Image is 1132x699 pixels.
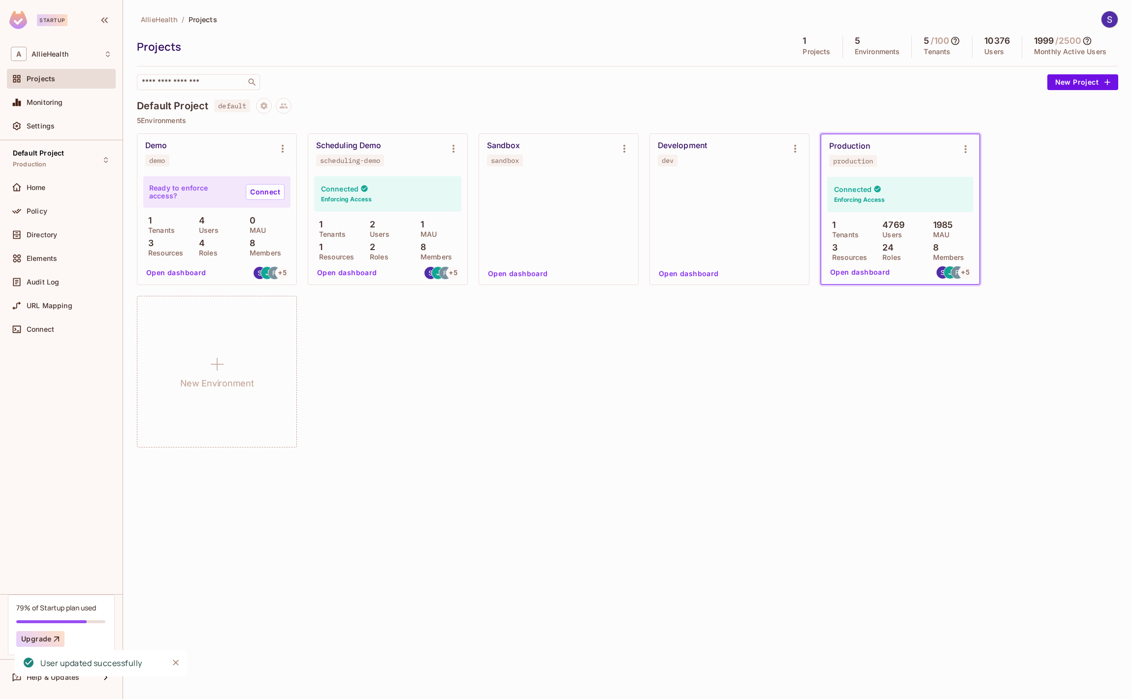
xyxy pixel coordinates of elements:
button: Open dashboard [313,265,381,281]
div: dev [662,157,674,164]
span: Audit Log [27,278,59,286]
h6: Enforcing Access [321,195,372,204]
li: / [182,15,184,24]
p: MAU [416,230,437,238]
p: Roles [365,253,388,261]
p: Resources [827,254,867,261]
p: Users [194,226,219,234]
h5: / 2500 [1055,36,1082,46]
p: Members [928,254,965,261]
h4: Connected [321,184,358,193]
span: J [948,269,952,276]
div: scheduling-demo [320,157,380,164]
p: 3 [827,243,838,253]
p: MAU [245,226,266,234]
a: Connect [246,184,285,200]
p: Monthly Active Users [1034,48,1106,56]
p: 1 [827,220,836,230]
span: + 5 [961,269,969,276]
button: Environment settings [444,139,463,159]
p: Tenants [924,48,950,56]
p: 1 [416,220,424,229]
div: Demo [145,141,167,151]
img: SReyMgAAAABJRU5ErkJggg== [9,11,27,29]
p: 24 [877,243,894,253]
p: Roles [194,249,218,257]
p: Users [984,48,1004,56]
h5: / 100 [931,36,950,46]
img: rodrigo@alliehealth.com [951,266,964,279]
img: stephen@alliehealth.com [254,267,266,279]
h5: 1 [803,36,806,46]
img: stephen@alliehealth.com [937,266,949,279]
span: J [265,269,269,276]
span: Workspace: AllieHealth [32,50,68,58]
button: Open dashboard [484,266,552,282]
div: Production [829,141,870,151]
p: 1985 [928,220,953,230]
p: 4 [194,216,205,225]
span: Connect [27,325,54,333]
h4: Default Project [137,100,208,112]
span: Projects [27,75,55,83]
h5: 10376 [984,36,1010,46]
div: Sandbox [487,141,520,151]
button: Environment settings [273,139,292,159]
p: 5 Environments [137,117,1118,125]
p: 1 [314,242,323,252]
img: rodrigo@alliehealth.com [268,267,281,279]
p: 4769 [877,220,905,230]
h5: 5 [855,36,860,46]
h6: Enforcing Access [834,195,885,204]
button: Open dashboard [826,264,894,280]
span: Directory [27,231,57,239]
span: Home [27,184,46,191]
span: URL Mapping [27,302,72,310]
div: Scheduling Demo [316,141,381,151]
img: stephen@alliehealth.com [424,267,437,279]
span: Elements [27,254,57,262]
span: Default Project [13,149,64,157]
span: Monitoring [27,98,63,106]
span: Projects [189,15,217,24]
span: A [11,47,27,61]
div: 79% of Startup plan used [16,603,96,612]
h4: Connected [834,185,872,194]
h1: New Environment [180,376,254,391]
p: Users [877,231,902,239]
p: 4 [194,238,205,248]
span: Production [13,160,47,168]
button: Environment settings [956,139,975,159]
span: Project settings [256,103,272,112]
div: Startup [37,14,67,26]
p: Users [365,230,389,238]
h5: 5 [924,36,929,46]
p: Members [416,253,452,261]
p: Tenants [143,226,175,234]
h5: 1999 [1034,36,1054,46]
p: 8 [928,243,938,253]
p: 8 [245,238,255,248]
p: Ready to enforce access? [149,184,238,200]
p: Projects [803,48,830,56]
button: Upgrade [16,631,65,647]
button: Environment settings [785,139,805,159]
div: sandbox [491,157,519,164]
img: Stephen Morrison [1101,11,1118,28]
p: Tenants [827,231,859,239]
span: default [214,99,250,112]
p: 0 [245,216,256,225]
p: Tenants [314,230,346,238]
img: rodrigo@alliehealth.com [439,267,452,279]
button: Environment settings [615,139,634,159]
span: Policy [27,207,47,215]
button: Close [168,655,183,670]
div: Projects [137,39,786,54]
p: Members [245,249,281,257]
div: production [833,157,873,165]
div: demo [149,157,165,164]
div: Development [658,141,707,151]
span: + 5 [449,269,457,276]
p: 3 [143,238,154,248]
button: Open dashboard [655,266,723,282]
